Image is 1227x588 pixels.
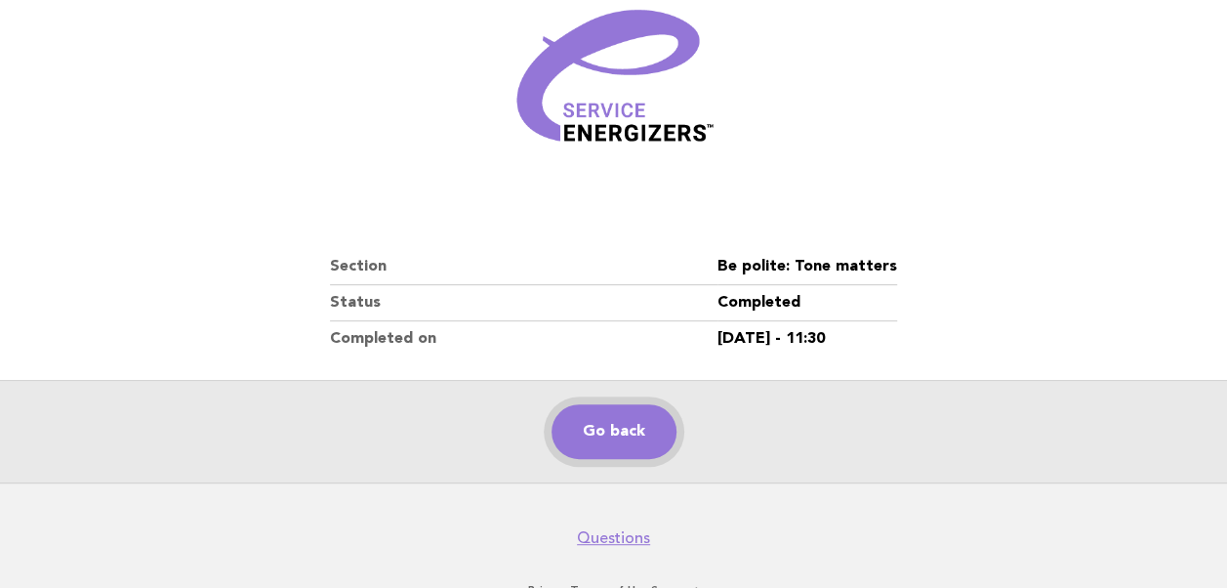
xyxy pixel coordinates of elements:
[717,249,897,285] dd: Be polite: Tone matters
[330,249,717,285] dt: Section
[330,285,717,321] dt: Status
[552,404,676,459] a: Go back
[717,285,897,321] dd: Completed
[330,321,717,357] dt: Completed on
[717,321,897,357] dd: [DATE] - 11:30
[577,528,650,548] a: Questions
